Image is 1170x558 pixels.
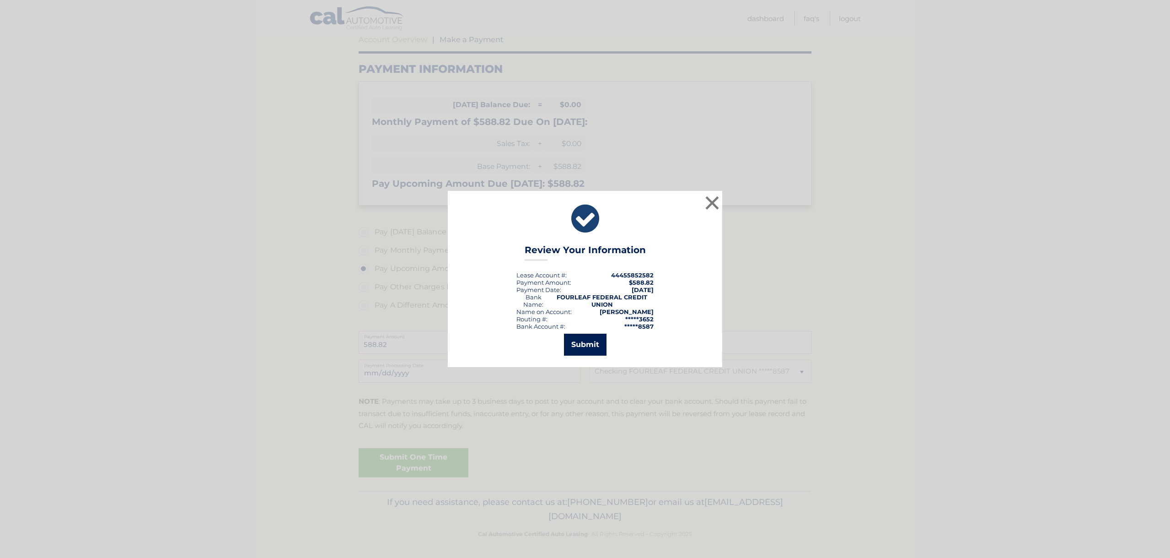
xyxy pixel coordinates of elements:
div: Name on Account: [516,308,572,315]
button: Submit [564,334,606,356]
strong: 44455852582 [611,271,654,279]
strong: FOURLEAF FEDERAL CREDIT UNION [557,293,647,308]
h3: Review Your Information [525,244,646,260]
strong: [PERSON_NAME] [600,308,654,315]
span: [DATE] [632,286,654,293]
div: Bank Name: [516,293,550,308]
span: Payment Date [516,286,560,293]
div: Bank Account #: [516,323,565,330]
span: $588.82 [629,279,654,286]
button: × [703,194,721,212]
div: Payment Amount: [516,279,571,286]
div: Lease Account #: [516,271,567,279]
div: : [516,286,561,293]
div: Routing #: [516,315,547,323]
